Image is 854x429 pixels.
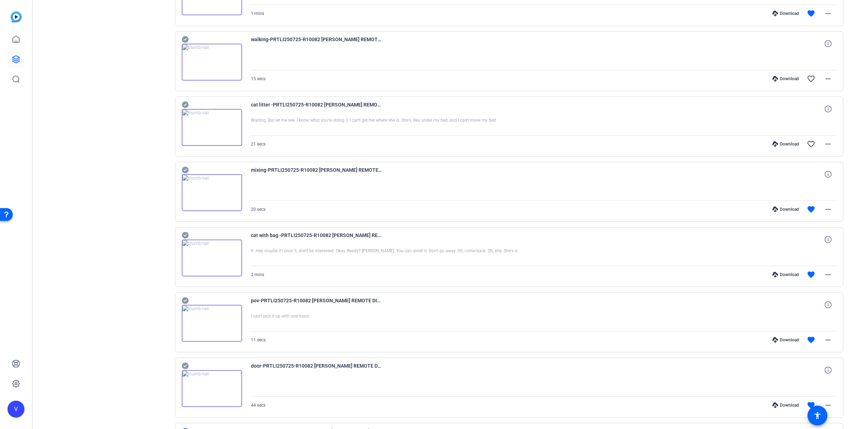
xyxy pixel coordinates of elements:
[182,109,242,146] img: thumb-nail
[251,362,382,379] span: door-PRTLI250725-R10082 [PERSON_NAME] REMOTE DIRECT-2025-08-15-13-17-32-146-0
[813,411,822,420] mat-icon: accessibility
[769,141,803,147] div: Download
[807,75,815,83] mat-icon: favorite_border
[182,240,242,276] img: thumb-nail
[182,174,242,211] img: thumb-nail
[807,9,815,18] mat-icon: favorite
[769,11,803,16] div: Download
[251,166,382,183] span: mixing-PRTLI250725-R10082 [PERSON_NAME] REMOTE DIRECT-2025-08-15-13-28-31-364-0
[824,401,832,409] mat-icon: more_horiz
[251,207,265,212] span: 20 secs
[824,75,832,83] mat-icon: more_horiz
[7,401,24,418] div: V
[182,44,242,81] img: thumb-nail
[11,11,22,22] img: blue-gradient.svg
[769,272,803,277] div: Download
[824,336,832,344] mat-icon: more_horiz
[251,296,382,313] span: pov-PRTLI250725-R10082 [PERSON_NAME] REMOTE DIRECT-2025-08-15-13-19-47-954-0
[182,305,242,342] img: thumb-nail
[824,205,832,214] mat-icon: more_horiz
[807,401,815,409] mat-icon: favorite
[251,100,382,117] span: cat litter -PRTLI250725-R10082 [PERSON_NAME] REMOTE DIRECT-2025-08-15-13-29-18-132-0
[251,142,265,147] span: 21 secs
[807,140,815,148] mat-icon: favorite_border
[807,205,815,214] mat-icon: favorite
[769,207,803,212] div: Download
[807,336,815,344] mat-icon: favorite
[251,337,265,342] span: 11 secs
[769,76,803,82] div: Download
[182,370,242,407] img: thumb-nail
[251,11,264,16] span: 1 mins
[769,337,803,343] div: Download
[824,9,832,18] mat-icon: more_horiz
[824,140,832,148] mat-icon: more_horiz
[769,402,803,408] div: Download
[251,35,382,52] span: walking-PRTLI250725-R10082 [PERSON_NAME] REMOTE DIRECT-2025-08-15-13-34-03-072-0
[824,270,832,279] mat-icon: more_horiz
[251,231,382,248] span: cat with bag -PRTLI250725-R10082 [PERSON_NAME] REMOTE DIRECT-2025-08-15-13-26-05-645-0
[251,403,265,408] span: 44 secs
[807,270,815,279] mat-icon: favorite
[251,76,265,81] span: 15 secs
[251,272,264,277] span: 2 mins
